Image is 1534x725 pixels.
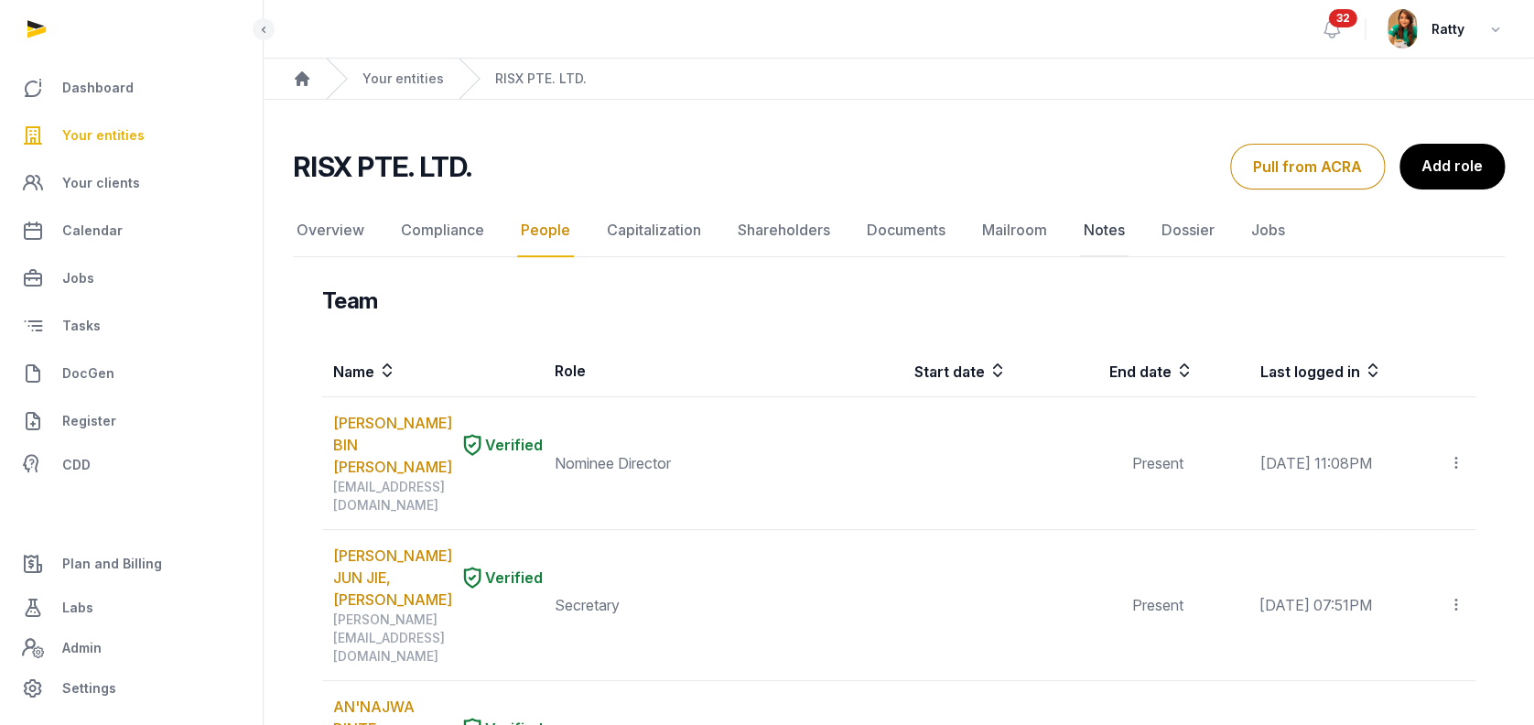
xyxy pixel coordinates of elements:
[322,345,544,397] th: Name
[62,267,94,289] span: Jobs
[62,597,93,619] span: Labs
[15,161,248,205] a: Your clients
[333,412,452,478] a: [PERSON_NAME] BIN [PERSON_NAME]
[15,256,248,300] a: Jobs
[1329,9,1357,27] span: 32
[62,637,102,659] span: Admin
[1259,596,1372,614] span: [DATE] 07:51PM
[15,399,248,443] a: Register
[293,204,1505,257] nav: Tabs
[734,204,834,257] a: Shareholders
[15,304,248,348] a: Tasks
[62,362,114,384] span: DocGen
[820,345,1007,397] th: Start date
[863,204,949,257] a: Documents
[333,545,452,611] a: [PERSON_NAME] JUN JIE, [PERSON_NAME]
[15,586,248,630] a: Labs
[293,204,368,257] a: Overview
[544,397,820,530] td: Nominee Director
[485,434,543,456] span: Verified
[322,287,378,316] h3: Team
[1131,596,1183,614] span: Present
[15,114,248,157] a: Your entities
[517,204,574,257] a: People
[62,77,134,99] span: Dashboard
[15,666,248,710] a: Settings
[15,542,248,586] a: Plan and Billing
[1080,204,1129,257] a: Notes
[1131,454,1183,472] span: Present
[1194,345,1382,397] th: Last logged in
[978,204,1051,257] a: Mailroom
[62,553,162,575] span: Plan and Billing
[62,172,140,194] span: Your clients
[1431,18,1464,40] span: Ratty
[333,611,543,665] div: [PERSON_NAME][EMAIL_ADDRESS][DOMAIN_NAME]
[15,630,248,666] a: Admin
[1399,144,1505,189] a: Add role
[333,478,543,514] div: [EMAIL_ADDRESS][DOMAIN_NAME]
[15,209,248,253] a: Calendar
[362,70,444,88] a: Your entities
[62,410,116,432] span: Register
[1008,345,1194,397] th: End date
[1230,144,1385,189] button: Pull from ACRA
[15,66,248,110] a: Dashboard
[15,447,248,483] a: CDD
[544,530,820,681] td: Secretary
[62,124,145,146] span: Your entities
[62,677,116,699] span: Settings
[544,345,820,397] th: Role
[62,315,101,337] span: Tasks
[1248,204,1289,257] a: Jobs
[62,454,91,476] span: CDD
[397,204,488,257] a: Compliance
[485,567,543,589] span: Verified
[1388,9,1417,49] img: avatar
[293,150,472,183] h2: RISX PTE. LTD.
[495,70,587,88] a: RISX PTE. LTD.
[62,220,123,242] span: Calendar
[264,59,1534,100] nav: Breadcrumb
[603,204,705,257] a: Capitalization
[1260,454,1372,472] span: [DATE] 11:08PM
[1158,204,1218,257] a: Dossier
[15,352,248,395] a: DocGen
